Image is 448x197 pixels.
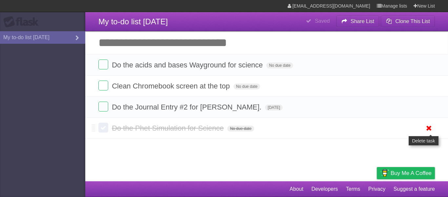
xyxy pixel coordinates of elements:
[346,183,360,195] a: Terms
[98,60,108,69] label: Done
[98,102,108,111] label: Done
[3,16,43,28] div: Flask
[234,84,260,89] span: No due date
[380,167,389,179] img: Buy me a coffee
[98,81,108,90] label: Done
[112,61,264,69] span: Do the acids and bases Wayground for science
[315,18,330,24] b: Saved
[227,126,254,132] span: No due date
[336,15,379,27] button: Share List
[112,103,263,111] span: Do the Journal Entry #2 for [PERSON_NAME].
[290,183,303,195] a: About
[351,18,374,24] b: Share List
[391,167,432,179] span: Buy me a coffee
[112,82,232,90] span: Clean Chromebook screen at the top
[368,183,385,195] a: Privacy
[98,123,108,133] label: Done
[265,105,283,111] span: [DATE]
[381,15,435,27] button: Clone This List
[395,18,430,24] b: Clone This List
[394,183,435,195] a: Suggest a feature
[112,124,225,132] span: Do the Phet Simulation for Science
[377,167,435,179] a: Buy me a coffee
[98,17,168,26] span: My to-do list [DATE]
[311,183,338,195] a: Developers
[266,62,293,68] span: No due date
